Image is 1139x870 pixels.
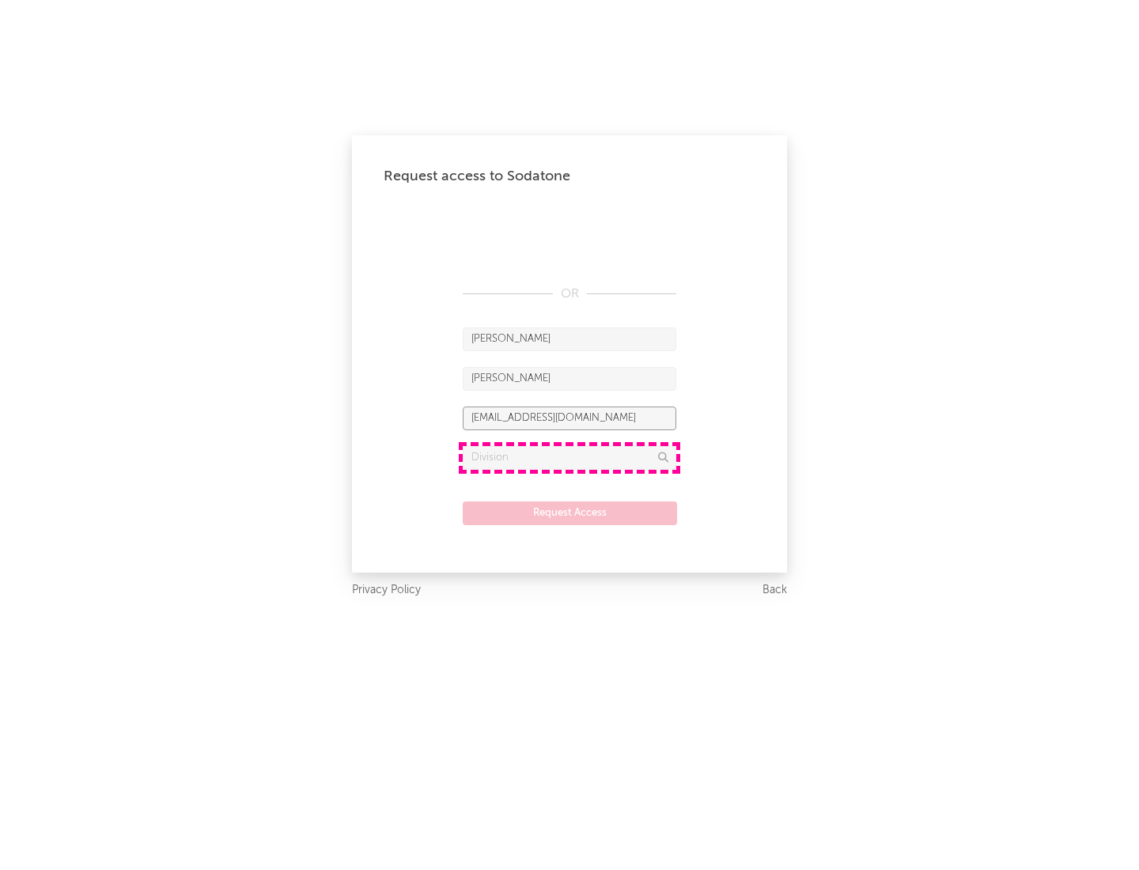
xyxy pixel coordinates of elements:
[463,327,676,351] input: First Name
[352,581,421,600] a: Privacy Policy
[463,446,676,470] input: Division
[463,367,676,391] input: Last Name
[463,285,676,304] div: OR
[463,501,677,525] button: Request Access
[463,407,676,430] input: Email
[762,581,787,600] a: Back
[384,167,755,186] div: Request access to Sodatone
